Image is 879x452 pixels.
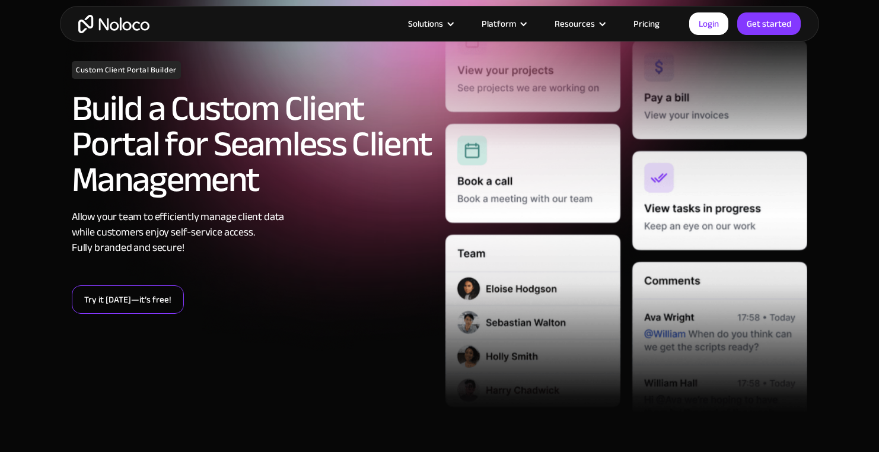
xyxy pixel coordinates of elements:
[619,16,674,31] a: Pricing
[72,61,181,79] h1: Custom Client Portal Builder
[393,16,467,31] div: Solutions
[72,91,434,198] h2: Build a Custom Client Portal for Seamless Client Management
[737,12,801,35] a: Get started
[408,16,443,31] div: Solutions
[467,16,540,31] div: Platform
[555,16,595,31] div: Resources
[72,285,184,314] a: Try it [DATE]—it’s free!
[78,15,149,33] a: home
[482,16,516,31] div: Platform
[72,209,434,256] div: Allow your team to efficiently manage client data while customers enjoy self-service access. Full...
[689,12,728,35] a: Login
[540,16,619,31] div: Resources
